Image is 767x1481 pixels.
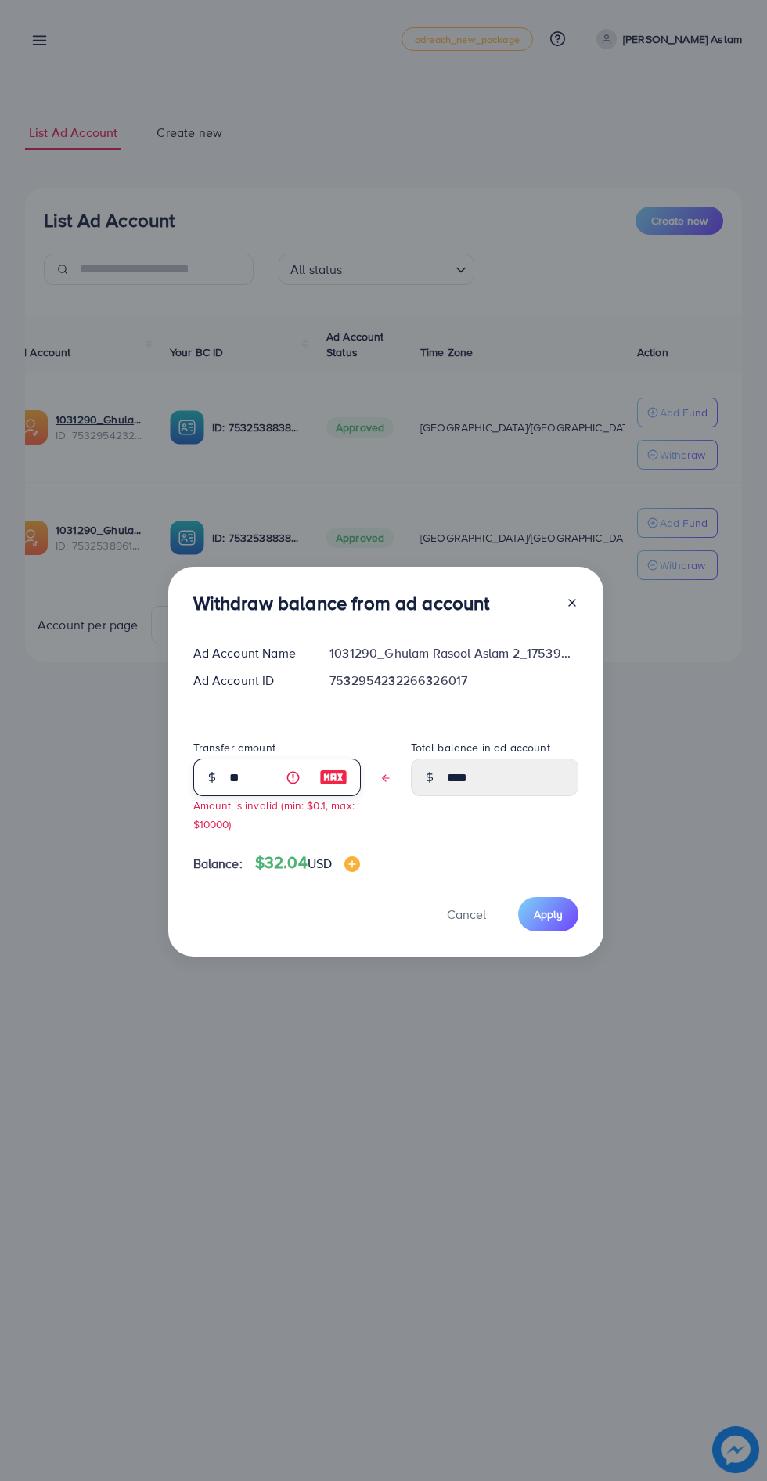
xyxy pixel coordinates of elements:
[193,798,355,831] small: Amount is invalid (min: $0.1, max: $10000)
[181,672,318,690] div: Ad Account ID
[344,856,360,872] img: image
[193,592,490,614] h3: Withdraw balance from ad account
[447,906,486,923] span: Cancel
[317,672,590,690] div: 7532954232266326017
[317,644,590,662] div: 1031290_Ghulam Rasool Aslam 2_1753902599199
[308,855,332,872] span: USD
[193,855,243,873] span: Balance:
[181,644,318,662] div: Ad Account Name
[193,740,275,755] label: Transfer amount
[411,740,550,755] label: Total balance in ad account
[255,853,360,873] h4: $32.04
[427,897,506,931] button: Cancel
[534,906,563,922] span: Apply
[518,897,578,931] button: Apply
[319,768,347,787] img: image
